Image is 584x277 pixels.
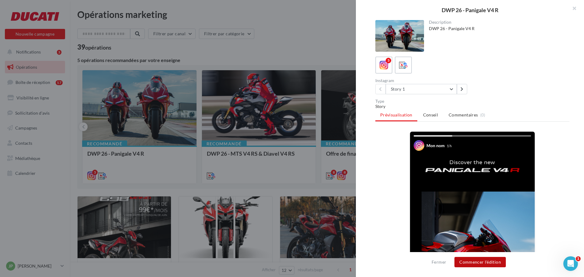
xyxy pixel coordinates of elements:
[576,256,581,261] span: 1
[429,20,565,24] div: Description
[563,256,578,271] iframe: Intercom live chat
[386,58,391,63] div: 5
[429,26,565,32] div: DWP 26 - Panigale V4 R
[426,143,445,149] div: Mon nom
[454,257,506,267] button: Commencer l'édition
[449,112,478,118] span: Commentaires
[375,99,569,103] div: Type
[375,103,569,109] div: Story
[423,112,438,117] span: Conseil
[480,113,485,117] span: (0)
[429,258,449,266] button: Fermer
[447,143,452,148] div: 1 h
[366,7,574,13] div: DWP 26 - Panigale V4 R
[386,84,457,94] button: Story 1
[375,78,470,83] div: Instagram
